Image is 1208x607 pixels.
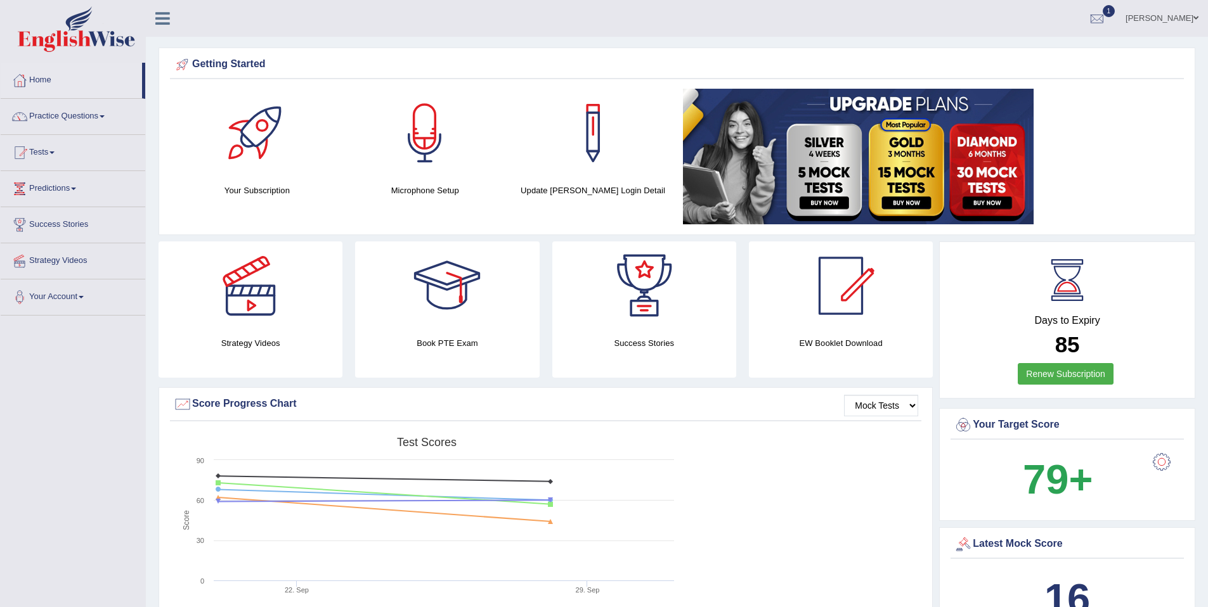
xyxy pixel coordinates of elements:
[197,537,204,544] text: 30
[1,207,145,239] a: Success Stories
[1,279,145,311] a: Your Account
[1018,363,1114,385] a: Renew Subscription
[552,336,736,350] h4: Success Stories
[954,416,1181,435] div: Your Target Score
[1103,5,1115,17] span: 1
[749,336,933,350] h4: EW Booklet Download
[347,184,503,197] h4: Microphone Setup
[397,436,457,449] tspan: Test scores
[954,535,1181,554] div: Latest Mock Score
[1,243,145,275] a: Strategy Videos
[200,577,204,585] text: 0
[355,336,539,350] h4: Book PTE Exam
[173,55,1181,74] div: Getting Started
[683,89,1034,224] img: small5.jpg
[1,63,142,94] a: Home
[1,99,145,131] a: Practice Questions
[954,315,1181,326] h4: Days to Expiry
[576,586,600,594] tspan: 29. Sep
[1,135,145,167] a: Tests
[197,457,204,464] text: 90
[1055,332,1080,357] b: 85
[285,586,309,594] tspan: 22. Sep
[197,497,204,504] text: 60
[1,171,145,203] a: Predictions
[159,336,342,350] h4: Strategy Videos
[179,184,335,197] h4: Your Subscription
[173,395,918,414] div: Score Progress Chart
[516,184,671,197] h4: Update [PERSON_NAME] Login Detail
[182,510,191,530] tspan: Score
[1023,456,1093,502] b: 79+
